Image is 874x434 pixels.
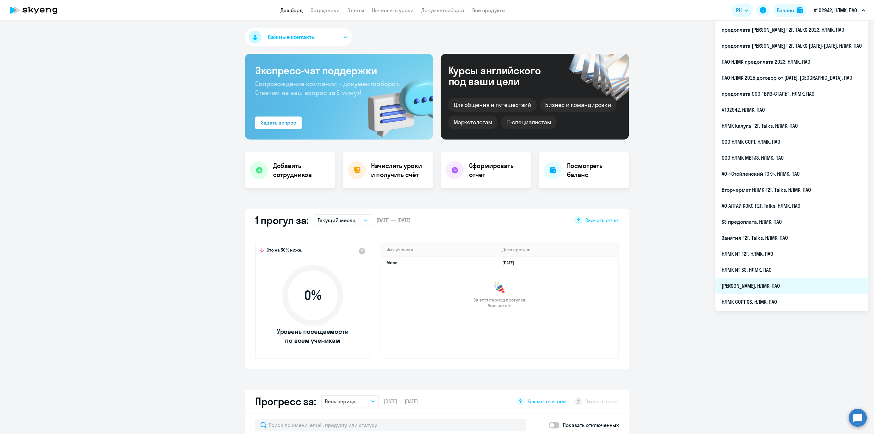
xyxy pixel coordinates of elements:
button: Текущий месяц [314,214,371,226]
p: Текущий месяц [318,216,356,224]
span: RU [736,6,742,14]
a: Дашборд [280,7,303,13]
h4: Сформировать отчет [469,161,526,179]
a: Все продукты [472,7,506,13]
h4: Начислить уроки и получить счёт [371,161,427,179]
p: #102942, НЛМК, ПАО [814,6,857,14]
div: Для общения и путешествий [449,98,537,112]
th: Дата прогула [498,243,618,256]
div: Курсы английского под ваши цели [449,65,558,87]
span: Сопровождение компании + документооборот. Ответим на ваш вопрос за 5 минут! [255,80,400,97]
span: [DATE] — [DATE] [376,217,410,224]
button: Весь период [321,395,379,407]
span: Как мы считаем [527,398,567,405]
h4: Посмотреть баланс [567,161,624,179]
span: Уровень посещаемости по всем ученикам [276,327,350,345]
button: Задать вопрос [255,117,302,129]
p: Показать отключенных [563,421,619,429]
h4: Добавить сотрудников [273,161,330,179]
span: 0 % [276,288,350,303]
a: Отчеты [347,7,364,13]
input: Поиск по имени, email, продукту или статусу [255,419,526,431]
div: IT-специалистам [501,116,556,129]
a: Документооборот [421,7,465,13]
button: RU [732,4,753,17]
ul: RU [716,20,869,311]
span: [DATE] — [DATE] [384,398,418,405]
div: Бизнес и командировки [540,98,617,112]
span: Важные контакты [268,33,316,41]
div: Задать вопрос [261,119,296,126]
img: balance [797,7,803,13]
button: Балансbalance [773,4,807,17]
a: Мила [386,260,398,266]
button: #102942, НЛМК, ПАО [811,3,869,18]
button: Важные контакты [245,28,352,46]
span: За этот период прогулов больше нет [473,297,527,309]
a: Сотрудники [311,7,340,13]
img: bg-img [359,68,433,140]
h2: Прогресс за: [255,395,316,408]
div: Баланс [777,6,794,14]
span: Скачать отчет [585,217,619,224]
h3: Экспресс-чат поддержки [255,64,423,77]
img: congrats [493,282,506,294]
a: Начислить уроки [372,7,414,13]
th: Имя ученика [381,243,498,256]
div: Маркетологам [449,116,498,129]
span: Это на 50% ниже, [267,247,302,255]
p: Весь период [325,398,356,405]
a: [DATE] [503,260,520,266]
h2: 1 прогул за: [255,214,309,227]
